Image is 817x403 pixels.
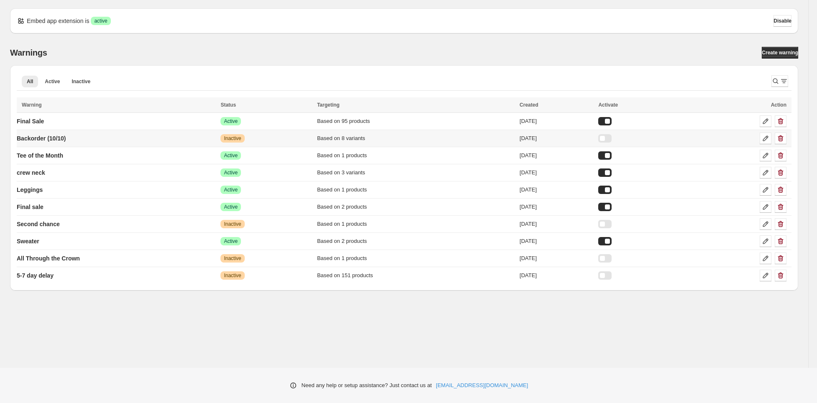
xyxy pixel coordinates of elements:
[771,102,786,108] span: Action
[520,168,593,177] div: [DATE]
[17,237,39,245] p: Sweater
[224,204,238,210] span: Active
[17,149,63,162] a: Tee of the Month
[17,151,63,160] p: Tee of the Month
[17,166,45,179] a: crew neck
[317,102,340,108] span: Targeting
[520,254,593,263] div: [DATE]
[224,255,241,262] span: Inactive
[17,235,39,248] a: Sweater
[17,269,54,282] a: 5-7 day delay
[17,271,54,280] p: 5-7 day delay
[27,78,33,85] span: All
[45,78,60,85] span: Active
[317,186,515,194] div: Based on 1 products
[94,18,107,24] span: active
[520,203,593,211] div: [DATE]
[17,168,45,177] p: crew neck
[17,186,43,194] p: Leggings
[762,49,798,56] span: Create warning
[520,220,593,228] div: [DATE]
[17,115,44,128] a: Final Sale
[317,134,515,143] div: Based on 8 variants
[224,272,241,279] span: Inactive
[773,15,791,27] button: Disable
[224,169,238,176] span: Active
[436,381,528,390] a: [EMAIL_ADDRESS][DOMAIN_NAME]
[317,117,515,125] div: Based on 95 products
[17,200,44,214] a: Final sale
[17,220,60,228] p: Second chance
[520,117,593,125] div: [DATE]
[317,237,515,245] div: Based on 2 products
[72,78,90,85] span: Inactive
[762,47,798,59] a: Create warning
[17,217,60,231] a: Second chance
[317,168,515,177] div: Based on 3 variants
[17,254,80,263] p: All Through the Crown
[317,254,515,263] div: Based on 1 products
[317,271,515,280] div: Based on 151 products
[224,221,241,227] span: Inactive
[520,186,593,194] div: [DATE]
[27,17,89,25] p: Embed app extension is
[17,132,66,145] a: Backorder (10/10)
[317,220,515,228] div: Based on 1 products
[317,151,515,160] div: Based on 1 products
[17,134,66,143] p: Backorder (10/10)
[10,48,47,58] h2: Warnings
[17,252,80,265] a: All Through the Crown
[771,75,788,87] button: Search and filter results
[224,135,241,142] span: Inactive
[317,203,515,211] div: Based on 2 products
[17,203,44,211] p: Final sale
[224,118,238,125] span: Active
[22,102,42,108] span: Warning
[520,102,538,108] span: Created
[224,238,238,245] span: Active
[17,183,43,196] a: Leggings
[224,152,238,159] span: Active
[224,186,238,193] span: Active
[17,117,44,125] p: Final Sale
[520,237,593,245] div: [DATE]
[520,271,593,280] div: [DATE]
[520,134,593,143] div: [DATE]
[598,102,618,108] span: Activate
[220,102,236,108] span: Status
[520,151,593,160] div: [DATE]
[773,18,791,24] span: Disable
